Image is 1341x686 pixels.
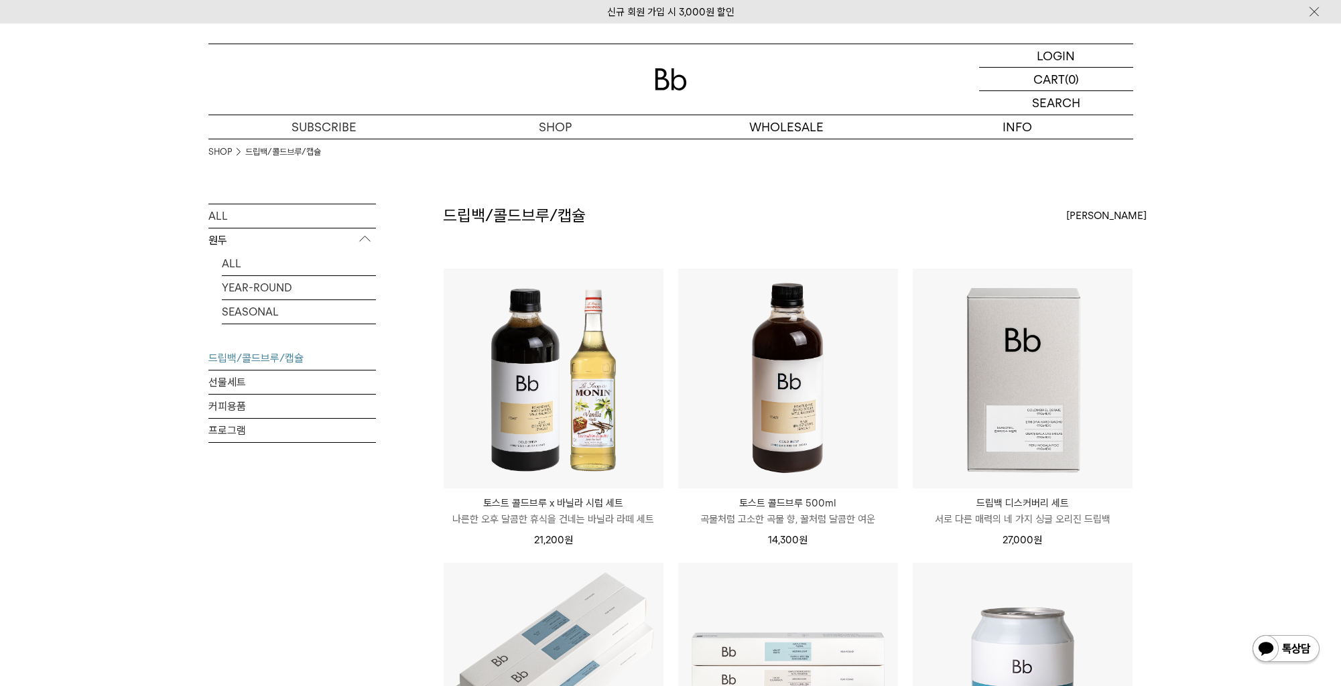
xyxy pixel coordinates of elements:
p: 토스트 콜드브루 500ml [678,495,898,511]
a: 드립백/콜드브루/캡슐 [208,346,376,370]
p: 드립백 디스커버리 세트 [913,495,1133,511]
a: LOGIN [979,44,1133,68]
img: 로고 [655,68,687,90]
p: SEARCH [1032,91,1080,115]
p: 나른한 오후 달콤한 휴식을 건네는 바닐라 라떼 세트 [444,511,663,527]
p: CART [1033,68,1065,90]
p: 곡물처럼 고소한 곡물 향, 꿀처럼 달콤한 여운 [678,511,898,527]
a: SUBSCRIBE [208,115,440,139]
span: 27,000 [1003,534,1042,546]
a: SHOP [440,115,671,139]
p: WHOLESALE [671,115,902,139]
a: 드립백/콜드브루/캡슐 [245,145,321,159]
a: 토스트 콜드브루 500ml 곡물처럼 고소한 곡물 향, 꿀처럼 달콤한 여운 [678,495,898,527]
a: ALL [208,204,376,228]
a: 커피용품 [208,395,376,418]
h2: 드립백/콜드브루/캡슐 [443,204,586,227]
p: (0) [1065,68,1079,90]
p: LOGIN [1037,44,1075,67]
span: 원 [799,534,808,546]
img: 토스트 콜드브루 500ml [678,269,898,488]
a: 프로그램 [208,419,376,442]
img: 토스트 콜드브루 x 바닐라 시럽 세트 [444,269,663,488]
a: 선물세트 [208,370,376,394]
span: 원 [1033,534,1042,546]
p: 원두 [208,228,376,253]
p: 서로 다른 매력의 네 가지 싱글 오리진 드립백 [913,511,1133,527]
a: YEAR-ROUND [222,276,376,299]
span: 14,300 [768,534,808,546]
span: 원 [564,534,573,546]
a: ALL [222,252,376,275]
span: [PERSON_NAME] [1066,208,1147,224]
img: 드립백 디스커버리 세트 [913,269,1133,488]
a: 토스트 콜드브루 x 바닐라 시럽 세트 나른한 오후 달콤한 휴식을 건네는 바닐라 라떼 세트 [444,495,663,527]
span: 21,200 [534,534,573,546]
a: CART (0) [979,68,1133,91]
a: SHOP [208,145,232,159]
a: SEASONAL [222,300,376,324]
p: 토스트 콜드브루 x 바닐라 시럽 세트 [444,495,663,511]
a: 드립백 디스커버리 세트 서로 다른 매력의 네 가지 싱글 오리진 드립백 [913,495,1133,527]
a: 신규 회원 가입 시 3,000원 할인 [607,6,735,18]
img: 카카오톡 채널 1:1 채팅 버튼 [1251,634,1321,666]
p: INFO [902,115,1133,139]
